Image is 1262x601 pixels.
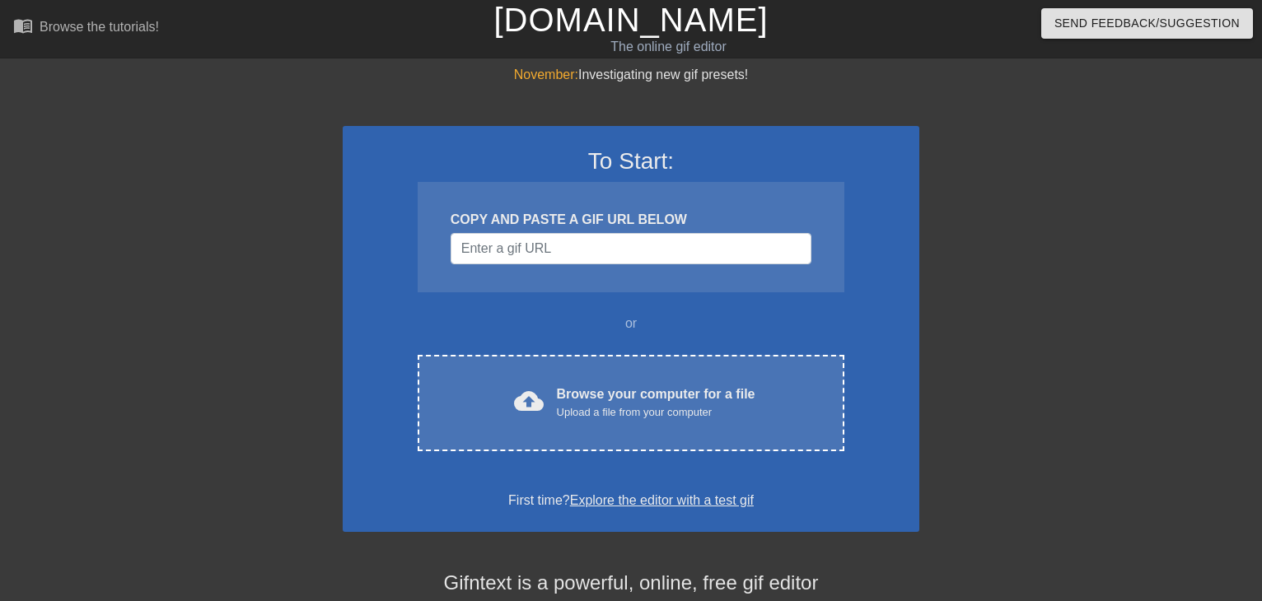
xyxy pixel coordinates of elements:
[40,20,159,34] div: Browse the tutorials!
[1054,13,1240,34] span: Send Feedback/Suggestion
[451,233,811,264] input: Username
[13,16,33,35] span: menu_book
[364,491,898,510] div: First time?
[364,147,898,175] h3: To Start:
[451,210,811,230] div: COPY AND PASTE A GIF URL BELOW
[493,2,768,38] a: [DOMAIN_NAME]
[570,493,754,507] a: Explore the editor with a test gif
[429,37,909,57] div: The online gif editor
[386,314,876,333] div: or
[13,16,159,41] a: Browse the tutorials!
[557,404,755,421] div: Upload a file from your computer
[514,68,578,82] span: November:
[343,65,919,85] div: Investigating new gif presets!
[1041,8,1253,39] button: Send Feedback/Suggestion
[343,571,919,595] h4: Gifntext is a powerful, online, free gif editor
[557,384,755,421] div: Browse your computer for a file
[514,386,544,416] span: cloud_upload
